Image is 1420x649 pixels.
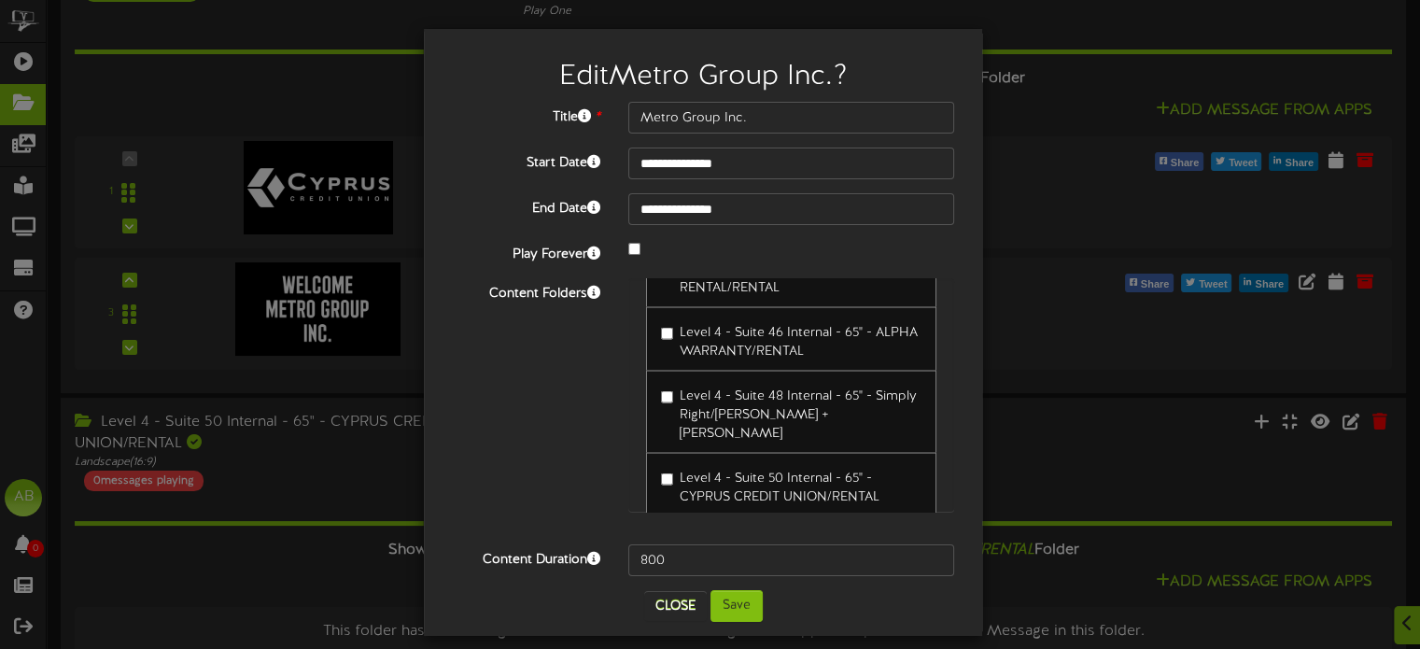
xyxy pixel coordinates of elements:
input: Level 4 - Suite 48 Internal - 65" - Simply Right/[PERSON_NAME] + [PERSON_NAME] [661,391,673,403]
span: Level 4 - Suite 48 Internal - 65" - Simply Right/[PERSON_NAME] + [PERSON_NAME] [680,389,917,441]
label: Title [438,102,614,127]
label: End Date [438,193,614,219]
label: Play Forever [438,239,614,264]
h2: Edit Metro Group Inc. ? [452,62,954,92]
span: Level 4 - Suite 46 Internal - 65" - ALPHA WARRANTY/RENTAL [680,326,918,359]
label: Content Folders [438,278,614,303]
button: Close [644,591,707,621]
button: Save [710,590,763,622]
input: Level 4 - Suite 46 Internal - 65" - ALPHA WARRANTY/RENTAL [661,328,673,340]
input: Title [628,102,954,134]
label: Start Date [438,148,614,173]
span: Level 4 - Suite 50 Internal - 65" - CYPRUS CREDIT UNION/RENTAL [680,472,879,504]
label: Content Duration [438,544,614,570]
input: 15 [628,544,954,576]
input: Level 4 - Suite 50 Internal - 65" - CYPRUS CREDIT UNION/RENTAL [661,473,673,486]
